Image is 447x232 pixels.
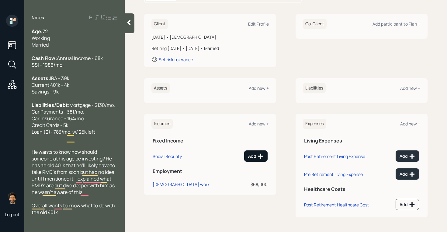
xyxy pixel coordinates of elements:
div: Edit Profile [248,21,269,27]
button: Add [396,150,419,162]
h6: Client [151,19,168,29]
span: Age: [32,28,43,35]
div: Add [248,153,264,159]
h5: Living Expenses [304,138,419,144]
span: Overall wants to know what to do with the old 401k [32,202,116,216]
div: Set risk tolerance [159,57,193,62]
span: IRA - 39k Current 401k - 4k Savings - 9k [32,75,69,95]
button: Add [244,150,268,162]
div: [DATE] • [DEMOGRAPHIC_DATA] [151,34,269,40]
div: Add new + [400,121,420,127]
span: Annual Income - 68k SSI - 1986/mo. [32,55,103,68]
div: Add [400,202,415,208]
div: Retiring [DATE] • [DATE] • Married [151,45,269,51]
div: Add new + [400,85,420,91]
h5: Employment [153,168,268,174]
div: Add [400,171,415,177]
span: Mortgage - 2130/mo. Car Payments - 381/mo. Car Insurance - 164/mo. Credit Cards - 5k Loan (2)- 78... [32,102,115,135]
span: Cash Flow: [32,55,57,62]
h6: Liabilities [303,83,326,93]
div: Add participant to Plan + [372,21,420,27]
img: eric-schwartz-headshot.png [6,192,18,204]
div: Post Retirement Living Expense [304,153,365,159]
h6: Co-Client [303,19,327,29]
div: Add [400,153,415,159]
button: Add [396,168,419,180]
div: To enrich screen reader interactions, please activate Accessibility in Grammarly extension settings [32,28,117,216]
div: Log out [5,212,19,217]
div: Post Retirement Healthcare Cost [304,202,369,208]
h6: Assets [151,83,170,93]
h6: Expenses [303,119,326,129]
h5: Fixed Income [153,138,268,144]
label: Notes [32,15,44,21]
span: 72 Working Married [32,28,50,48]
span: Assets: [32,75,50,82]
div: [DEMOGRAPHIC_DATA] work [153,181,210,187]
h6: Incomes [151,119,173,129]
div: Pre Retirement Living Expense [304,171,363,177]
h5: Healthcare Costs [304,186,419,192]
span: Liabilities/Debt: [32,102,69,108]
div: Social Security [153,153,182,159]
button: Add [396,199,419,210]
div: $68,000 [234,181,268,188]
div: Add new + [249,121,269,127]
span: He wants to know how should someone at his age be investing? He has an old 401k that he'll likely... [32,149,116,195]
div: Add new + [249,85,269,91]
